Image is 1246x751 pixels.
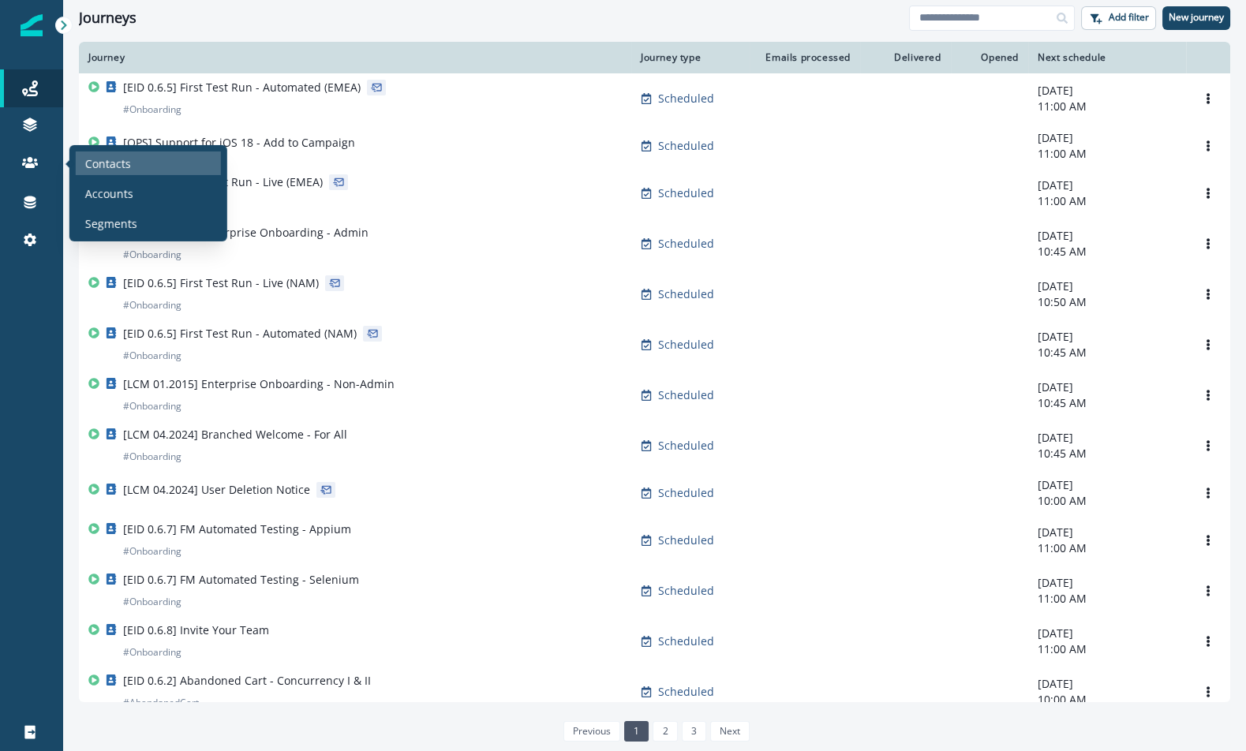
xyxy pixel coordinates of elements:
button: New journey [1162,6,1230,30]
p: # Onboarding [123,247,181,263]
p: [DATE] [1038,228,1177,244]
button: Options [1195,134,1221,158]
p: 11:00 AM [1038,146,1177,162]
button: Options [1195,383,1221,407]
p: 10:45 AM [1038,345,1177,361]
p: [DATE] [1038,83,1177,99]
p: [LCM 04.2024] Branched Welcome - For All [123,427,347,443]
h1: Journeys [79,9,137,27]
p: Scheduled [658,633,714,649]
p: [DATE] [1038,177,1177,193]
div: Emails processed [759,51,851,64]
a: [EID 0.6.5] First Test Run - Automated (EMEA)#OnboardingScheduled-[DATE]11:00 AMOptions [79,73,1230,124]
p: [DATE] [1038,575,1177,591]
button: Options [1195,481,1221,505]
a: [LCM 01.2015] Enterprise Onboarding - Non-Admin#OnboardingScheduled-[DATE]10:45 AMOptions [79,370,1230,420]
a: [EID 0.6.7] FM Automated Testing - Selenium#OnboardingScheduled-[DATE]11:00 AMOptions [79,566,1230,616]
button: Options [1195,333,1221,357]
p: 10:50 AM [1038,294,1177,310]
a: Next page [710,721,750,742]
p: [LCM 04.2024] User Deletion Notice [123,482,310,498]
a: [EID 0.6.5] First Test Run - Automated (NAM)#OnboardingScheduled-[DATE]10:45 AMOptions [79,319,1230,370]
p: [EID 0.6.7] FM Automated Testing - Selenium [123,572,359,588]
p: Scheduled [658,583,714,599]
p: 11:00 AM [1038,641,1177,657]
p: # Onboarding [123,398,181,414]
p: Scheduled [658,185,714,201]
p: [EID 0.6.5] First Test Run - Automated (EMEA) [123,80,361,95]
a: [EID 0.6.2] Abandoned Cart - Concurrency I & II#AbandonedCartScheduled-[DATE]10:00 AMOptions [79,667,1230,717]
p: [DATE] [1038,379,1177,395]
p: [DATE] [1038,676,1177,692]
button: Options [1195,434,1221,458]
a: Page 3 [682,721,706,742]
a: [LCM 04.2024] User Deletion NoticeScheduled-[DATE]10:00 AMOptions [79,471,1230,515]
p: 10:45 AM [1038,244,1177,260]
button: Options [1195,680,1221,704]
p: [DATE] [1038,525,1177,540]
div: Opened [960,51,1019,64]
p: 10:45 AM [1038,395,1177,411]
p: Scheduled [658,438,714,454]
p: # Onboarding [123,297,181,313]
p: Scheduled [658,91,714,106]
p: # Onboarding [123,544,181,559]
p: Scheduled [658,286,714,302]
a: [LCM 01.2015] Enterprise Onboarding - Admin#OnboardingScheduled-[DATE]10:45 AMOptions [79,219,1230,269]
p: [EID 0.6.5] First Test Run - Live (NAM) [123,275,319,291]
p: 11:00 AM [1038,540,1177,556]
p: Scheduled [658,485,714,501]
p: # Onboarding [123,594,181,610]
p: Accounts [85,185,133,201]
p: [LCM 01.2015] Enterprise Onboarding - Non-Admin [123,376,395,392]
a: Page 2 [653,721,677,742]
a: Contacts [76,151,221,175]
p: [DATE] [1038,430,1177,446]
p: Scheduled [658,138,714,154]
p: # Onboarding [123,102,181,118]
div: Next schedule [1038,51,1177,64]
a: [EID 0.6.7] FM Automated Testing - Appium#OnboardingScheduled-[DATE]11:00 AMOptions [79,515,1230,566]
a: [LCM 04.2024] Branched Welcome - For All#OnboardingScheduled-[DATE]10:45 AMOptions [79,420,1230,471]
p: [DATE] [1038,278,1177,294]
ul: Pagination [559,721,750,742]
p: # AbandonedCart [123,695,199,711]
div: Delivered [870,51,941,64]
a: [EID 0.6.8] Invite Your Team#OnboardingScheduled-[DATE]11:00 AMOptions [79,616,1230,667]
p: [EID 0.6.8] Invite Your Team [123,622,269,638]
p: 10:45 AM [1038,446,1177,461]
button: Options [1195,181,1221,205]
a: Page 1 is your current page [624,721,649,742]
p: 11:00 AM [1038,591,1177,607]
p: New journey [1169,12,1224,23]
p: [EID 0.6.7] FM Automated Testing - Appium [123,521,351,537]
button: Add filter [1081,6,1156,30]
button: Options [1195,630,1221,653]
p: Scheduled [658,337,714,353]
p: Scheduled [658,684,714,700]
p: 11:00 AM [1038,99,1177,114]
p: Contacts [85,155,131,171]
a: [EID 0.6.5] First Test Run - Live (NAM)#OnboardingScheduled-[DATE]10:50 AMOptions [79,269,1230,319]
p: [DATE] [1038,626,1177,641]
div: Journey type [641,51,740,64]
button: Options [1195,529,1221,552]
p: 10:00 AM [1038,692,1177,708]
button: Options [1195,232,1221,256]
p: [DATE] [1038,477,1177,493]
button: Options [1195,579,1221,603]
a: [EID 0.6.5] First Test Run - Live (EMEA)#OnboardingScheduled-[DATE]11:00 AMOptions [79,168,1230,219]
p: Scheduled [658,387,714,403]
p: Add filter [1109,12,1149,23]
a: Segments [76,211,221,235]
p: 11:00 AM [1038,193,1177,209]
p: Segments [85,215,137,231]
p: # Onboarding [123,348,181,364]
p: [LCM 01.2015] Enterprise Onboarding - Admin [123,225,369,241]
button: Options [1195,282,1221,306]
a: [OPS] Support for iOS 18 - Add to CampaignScheduled-[DATE]11:00 AMOptions [79,124,1230,168]
p: [OPS] Support for iOS 18 - Add to Campaign [123,135,355,151]
button: Options [1195,87,1221,110]
p: [DATE] [1038,329,1177,345]
p: Scheduled [658,236,714,252]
